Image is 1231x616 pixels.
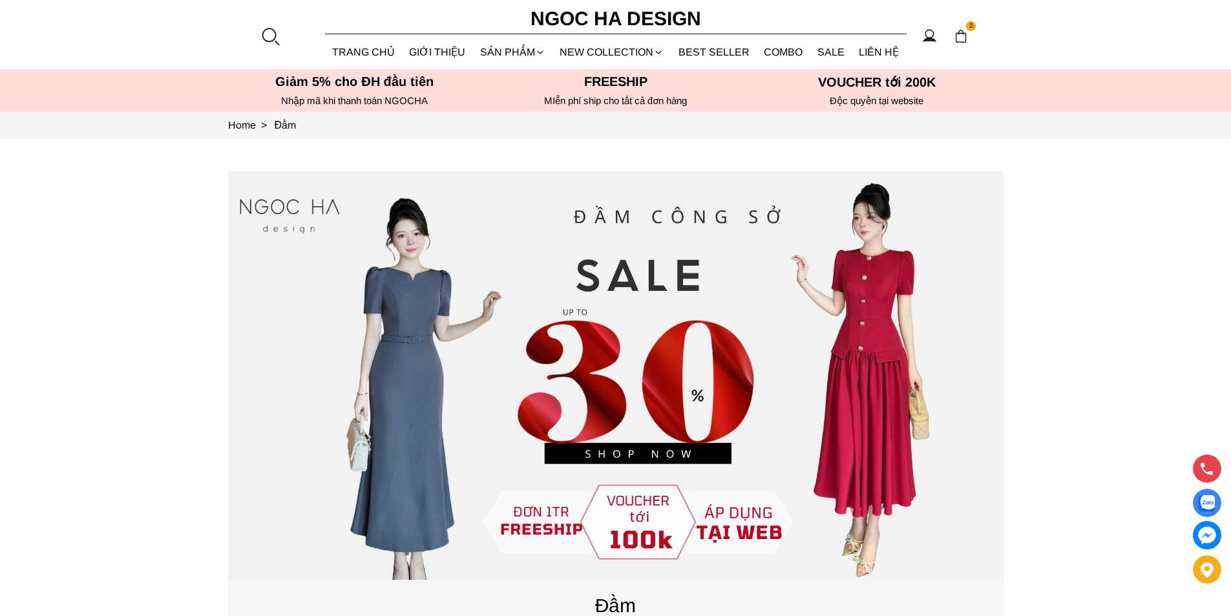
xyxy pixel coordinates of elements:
h6: Độc quyền tại website [750,95,1004,107]
a: GIỚI THIỆU [402,35,473,69]
a: SALE [810,35,852,69]
a: Combo [757,35,810,69]
font: Nhập mã khi thanh toán NGOCHA [281,95,428,106]
a: BEST SELLER [671,35,757,69]
font: Giảm 5% cho ĐH đầu tiên [275,74,434,89]
span: > [256,120,272,131]
a: Link to Đầm [275,120,297,131]
h5: VOUCHER tới 200K [750,74,1004,90]
font: Freeship [584,74,647,89]
h6: MIễn phí ship cho tất cả đơn hàng [489,95,742,107]
a: Ngoc Ha Design [519,3,713,34]
a: TRANG CHỦ [325,35,403,69]
div: SẢN PHẨM [473,35,553,69]
img: img-CART-ICON-ksit0nf1 [954,29,968,43]
a: NEW COLLECTION [552,35,671,69]
a: Display image [1193,489,1221,517]
img: Display image [1199,495,1215,511]
a: Link to Home [228,120,275,131]
a: messenger [1193,521,1221,549]
span: 2 [966,21,976,32]
a: LIÊN HỆ [852,35,907,69]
